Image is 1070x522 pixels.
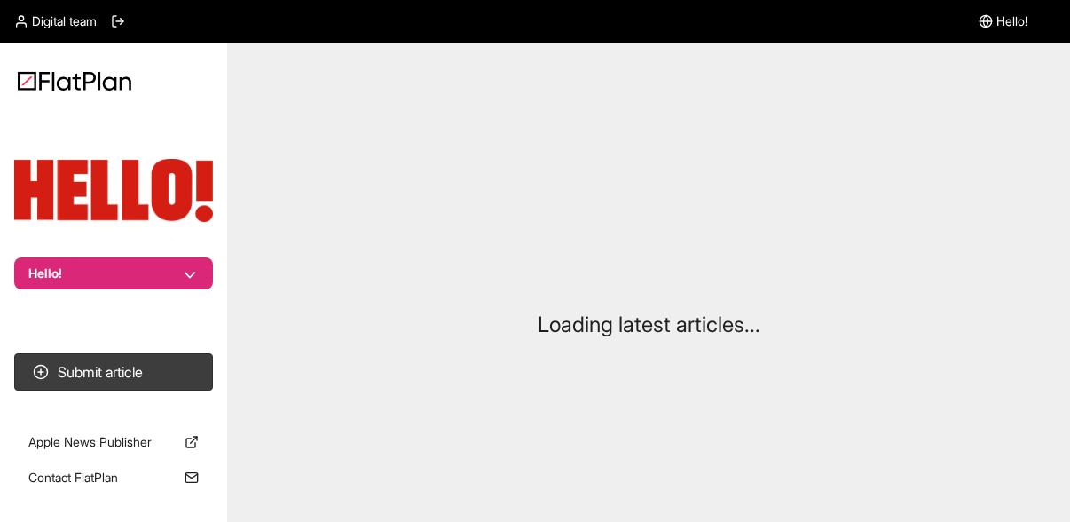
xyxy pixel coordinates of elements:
span: Hello! [996,12,1027,30]
a: Digital team [14,12,97,30]
a: Contact FlatPlan [14,462,213,494]
button: Hello! [14,257,213,289]
img: Publication Logo [14,159,213,222]
span: Digital team [32,12,97,30]
a: Apple News Publisher [14,426,213,458]
button: Submit article [14,353,213,391]
p: Loading latest articles... [538,311,760,339]
img: Logo [18,71,131,91]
